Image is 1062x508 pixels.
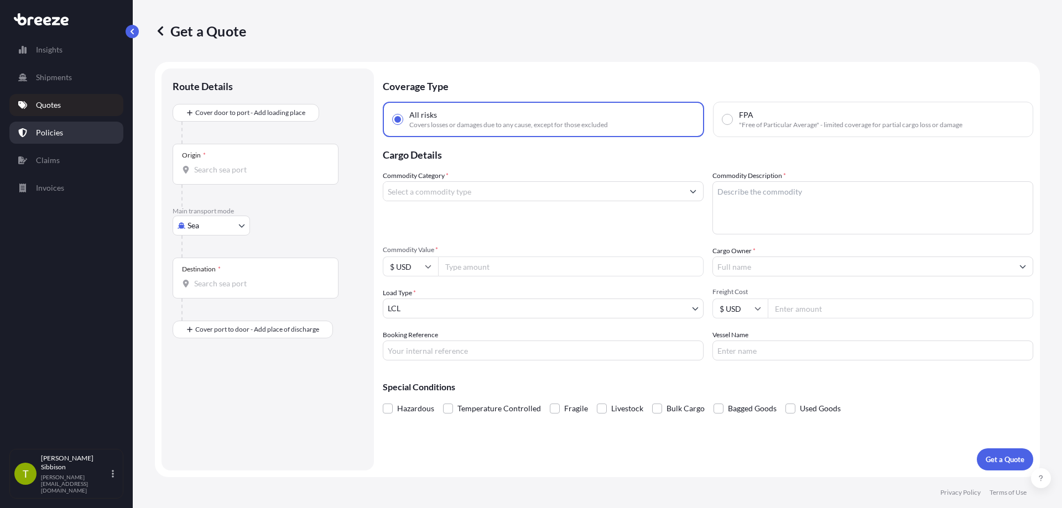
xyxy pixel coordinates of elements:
[383,181,683,201] input: Select a commodity type
[36,182,64,193] p: Invoices
[457,400,541,417] span: Temperature Controlled
[182,151,206,160] div: Origin
[728,400,777,417] span: Bagged Goods
[409,109,437,121] span: All risks
[712,341,1033,360] input: Enter name
[194,164,325,175] input: Origin
[36,44,63,55] p: Insights
[9,149,123,171] a: Claims
[383,287,416,298] span: Load Type
[393,114,403,124] input: All risksCovers losses or damages due to any cause, except for those excluded
[383,245,704,254] span: Commodity Value
[712,329,748,341] label: Vessel Name
[611,400,643,417] span: Livestock
[195,324,319,335] span: Cover port to door - Add place of discharge
[195,107,305,118] span: Cover door to port - Add loading place
[712,287,1033,296] span: Freight Cost
[9,94,123,116] a: Quotes
[23,468,29,479] span: T
[383,341,704,360] input: Your internal reference
[383,170,449,181] label: Commodity Category
[36,72,72,83] p: Shipments
[41,454,110,472] p: [PERSON_NAME] Sibbison
[173,80,233,93] p: Route Details
[383,298,704,318] button: LCL
[977,448,1033,470] button: Get a Quote
[739,109,753,121] span: FPA
[940,488,981,497] a: Privacy Policy
[768,298,1033,318] input: Enter amount
[9,39,123,61] a: Insights
[36,127,63,138] p: Policies
[9,177,123,199] a: Invoices
[438,256,704,276] input: Type amount
[564,400,588,417] span: Fragile
[155,22,246,40] p: Get a Quote
[383,383,1033,391] p: Special Conditions
[1013,256,1033,276] button: Show suggestions
[986,454,1024,465] p: Get a Quote
[383,69,1033,102] p: Coverage Type
[173,216,250,235] button: Select transport
[173,207,363,216] p: Main transport mode
[173,321,333,338] button: Cover port to door - Add place of discharge
[712,170,786,181] label: Commodity Description
[383,329,438,341] label: Booking Reference
[397,400,434,417] span: Hazardous
[36,99,61,111] p: Quotes
[713,256,1013,276] input: Full name
[9,122,123,144] a: Policies
[383,137,1033,170] p: Cargo Details
[667,400,705,417] span: Bulk Cargo
[9,66,123,88] a: Shipments
[173,104,319,122] button: Cover door to port - Add loading place
[41,474,110,494] p: [PERSON_NAME][EMAIL_ADDRESS][DOMAIN_NAME]
[36,155,60,166] p: Claims
[194,278,325,289] input: Destination
[800,400,841,417] span: Used Goods
[683,181,703,201] button: Show suggestions
[739,121,962,129] span: "Free of Particular Average" - limited coverage for partial cargo loss or damage
[188,220,199,231] span: Sea
[990,488,1027,497] a: Terms of Use
[182,265,221,274] div: Destination
[712,245,756,256] label: Cargo Owner
[409,121,608,129] span: Covers losses or damages due to any cause, except for those excluded
[722,114,732,124] input: FPA"Free of Particular Average" - limited coverage for partial cargo loss or damage
[388,303,400,314] span: LCL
